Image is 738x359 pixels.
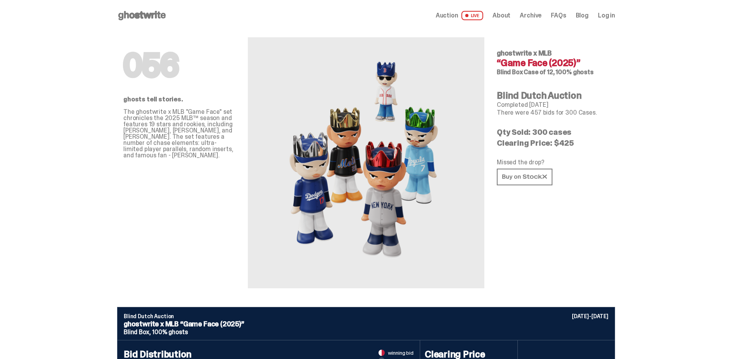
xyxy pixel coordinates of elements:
span: Case of 12, 100% ghosts [524,68,593,76]
a: About [493,12,510,19]
a: Log in [598,12,615,19]
p: Qty Sold: 300 cases [497,128,609,136]
p: Clearing Price: $425 [497,139,609,147]
span: Auction [436,12,458,19]
span: 100% ghosts [152,328,188,336]
h4: Blind Dutch Auction [497,91,609,100]
span: LIVE [461,11,484,20]
p: ghostwrite x MLB “Game Face (2025)” [124,321,608,328]
p: There were 457 bids for 300 Cases. [497,110,609,116]
span: winning bid [388,350,414,356]
h4: Clearing Price [425,350,513,359]
a: Auction LIVE [436,11,483,20]
img: MLB&ldquo;Game Face (2025)&rdquo; [280,56,452,270]
p: Blind Dutch Auction [124,314,608,319]
span: ghostwrite x MLB [497,49,552,58]
p: Missed the drop? [497,159,609,166]
a: Archive [520,12,542,19]
p: Completed [DATE] [497,102,609,108]
p: [DATE]-[DATE] [572,314,608,319]
p: The ghostwrite x MLB "Game Face" set chronicles the 2025 MLB™ season and features 19 stars and ro... [123,109,235,159]
h1: 056 [123,50,235,81]
span: Blind Box [497,68,523,76]
span: Blind Box, [124,328,151,336]
a: Blog [576,12,589,19]
p: ghosts tell stories. [123,96,235,103]
a: FAQs [551,12,566,19]
h4: “Game Face (2025)” [497,58,609,68]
